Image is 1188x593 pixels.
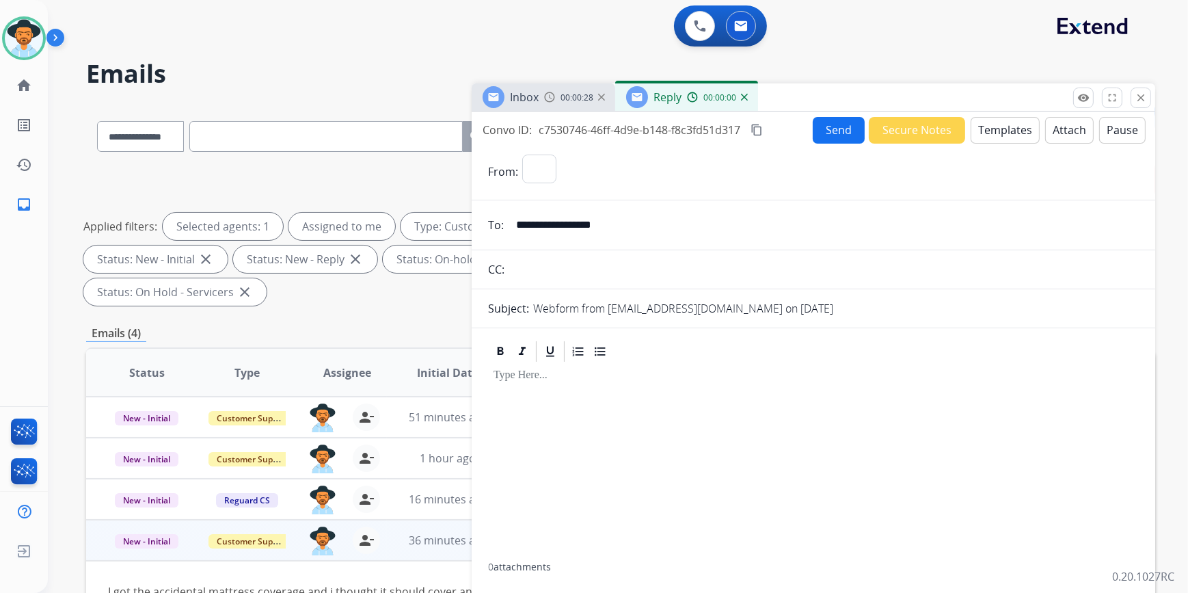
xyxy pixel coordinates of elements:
span: Type [234,365,260,381]
mat-icon: close [1135,92,1147,104]
span: Customer Support [208,411,297,425]
button: Secure Notes [869,117,965,144]
span: Initial Date [417,365,478,381]
span: Reply [653,90,681,105]
mat-icon: person_remove [358,450,375,466]
p: Emails (4) [86,325,146,342]
span: New - Initial [115,493,178,508]
p: Webform from [EMAIL_ADDRESS][DOMAIN_NAME] on [DATE] [533,300,833,317]
div: Italic [512,341,532,362]
mat-icon: close [198,251,214,267]
span: Customer Support [208,452,297,466]
button: Templates [971,117,1040,144]
h2: Emails [86,60,1155,88]
mat-icon: list_alt [16,117,32,133]
span: New - Initial [115,452,178,466]
span: 00:00:28 [561,92,593,103]
span: Status [129,365,165,381]
img: agent-avatar [309,486,336,514]
div: Bullet List [590,341,610,362]
div: Status: New - Reply [233,246,377,273]
mat-icon: inbox [16,196,32,213]
mat-icon: person_remove [358,409,375,425]
mat-icon: fullscreen [1106,92,1118,104]
span: 36 minutes ago [409,533,488,548]
span: 16 minutes ago [409,492,488,507]
button: Attach [1045,117,1094,144]
span: Assignee [323,365,371,381]
span: Customer Support [208,534,297,549]
span: Reguard CS [216,493,278,508]
mat-icon: history [16,157,32,173]
div: Status: On Hold - Servicers [83,278,267,306]
span: 0 [488,560,494,573]
img: agent-avatar [309,404,336,432]
mat-icon: content_copy [751,124,763,136]
div: Underline [540,341,561,362]
p: Convo ID: [483,122,532,138]
span: c7530746-46ff-4d9e-b148-f8c3fd51d317 [539,122,740,137]
div: Ordered List [568,341,589,362]
span: New - Initial [115,411,178,425]
p: To: [488,217,504,233]
img: agent-avatar [309,445,336,473]
div: Status: New - Initial [83,246,228,273]
span: 1 hour ago [420,451,476,466]
div: Assigned to me [288,213,395,240]
span: 51 minutes ago [409,410,488,425]
span: New - Initial [115,534,178,549]
img: avatar [5,19,43,57]
mat-icon: person_remove [358,491,375,508]
img: agent-avatar [309,527,336,555]
mat-icon: home [16,77,32,94]
mat-icon: search [468,129,485,145]
p: Applied filters: [83,218,157,235]
div: Type: Customer Support [401,213,573,240]
button: Pause [1099,117,1146,144]
mat-icon: close [347,251,364,267]
div: attachments [488,560,551,574]
p: Subject: [488,300,529,317]
button: Send [813,117,865,144]
mat-icon: person_remove [358,532,375,549]
div: Selected agents: 1 [163,213,283,240]
div: Bold [490,341,511,362]
div: Status: On-hold – Internal [383,246,561,273]
span: 00:00:00 [703,92,736,103]
p: From: [488,163,518,180]
p: CC: [488,261,504,278]
span: Inbox [510,90,539,105]
p: 0.20.1027RC [1112,568,1174,585]
mat-icon: close [237,284,253,300]
mat-icon: remove_red_eye [1077,92,1090,104]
